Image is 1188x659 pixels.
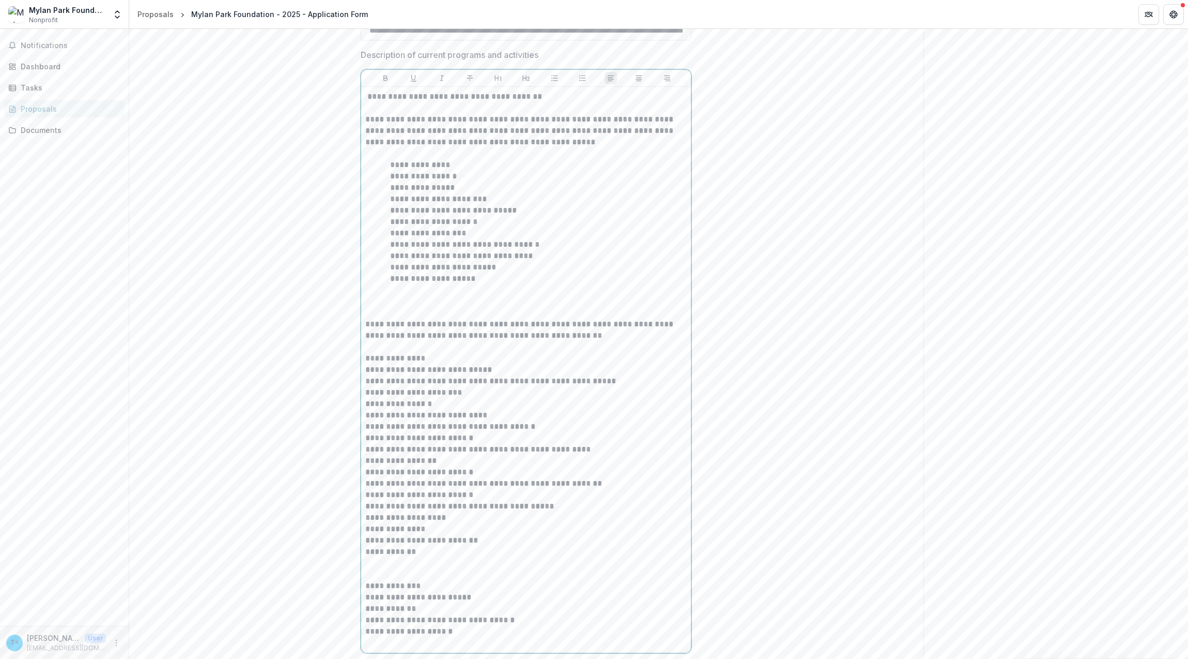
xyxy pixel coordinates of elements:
[21,103,116,114] div: Proposals
[110,4,125,25] button: Open entity switcher
[407,72,420,84] button: Underline
[21,82,116,93] div: Tasks
[21,41,120,50] span: Notifications
[4,58,125,75] a: Dashboard
[576,72,589,84] button: Ordered List
[29,5,106,16] div: Mylan Park Foundation
[548,72,561,84] button: Bullet List
[110,637,122,649] button: More
[4,79,125,96] a: Tasks
[1163,4,1184,25] button: Get Help
[191,9,368,20] div: Mylan Park Foundation - 2025 - Application Form
[133,7,372,22] nav: breadcrumb
[379,72,392,84] button: Bold
[464,72,476,84] button: Strike
[29,16,58,25] span: Nonprofit
[133,7,178,22] a: Proposals
[21,125,116,136] div: Documents
[27,633,81,643] p: [PERSON_NAME] <[EMAIL_ADDRESS][DOMAIN_NAME]>
[21,61,116,72] div: Dashboard
[605,72,617,84] button: Align Left
[10,639,19,646] div: Terri Cutright <territrc@gmail.com>
[27,643,106,653] p: [EMAIL_ADDRESS][DOMAIN_NAME]
[85,634,106,643] p: User
[4,37,125,54] button: Notifications
[4,100,125,117] a: Proposals
[520,72,532,84] button: Heading 2
[1138,4,1159,25] button: Partners
[632,72,645,84] button: Align Center
[8,6,25,23] img: Mylan Park Foundation
[661,72,673,84] button: Align Right
[137,9,174,20] div: Proposals
[4,122,125,139] a: Documents
[361,49,538,61] p: Description of current programs and activities
[492,72,504,84] button: Heading 1
[436,72,448,84] button: Italicize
